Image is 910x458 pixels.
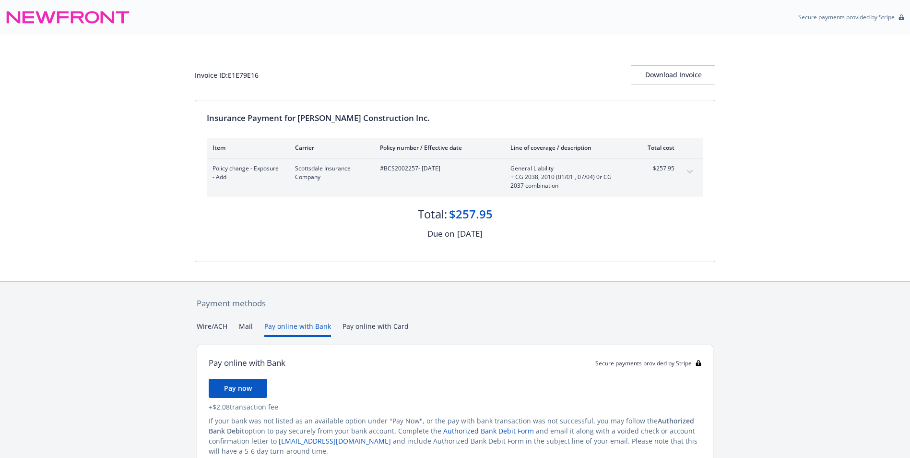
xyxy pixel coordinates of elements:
[209,402,701,412] div: + $2.08 transaction fee
[197,321,227,337] button: Wire/ACH
[638,144,674,152] div: Total cost
[207,112,703,124] div: Insurance Payment for [PERSON_NAME] Construction Inc.
[213,164,280,181] span: Policy change - Exposure - Add
[197,297,713,310] div: Payment methods
[449,206,493,222] div: $257.95
[295,164,365,181] span: Scottsdale Insurance Company
[209,416,701,456] div: If your bank was not listed as an available option under "Pay Now", or the pay with bank transact...
[279,436,391,446] a: [EMAIL_ADDRESS][DOMAIN_NAME]
[209,416,694,435] span: Authorized Bank Debit
[239,321,253,337] button: Mail
[457,228,483,240] div: [DATE]
[213,144,280,152] div: Item
[510,144,623,152] div: Line of coverage / description
[443,426,534,435] a: Authorized Bank Debit Form
[380,164,495,173] span: #BCS2002257 - [DATE]
[264,321,331,337] button: Pay online with Bank
[224,384,252,393] span: Pay now
[631,66,715,84] div: Download Invoice
[295,144,365,152] div: Carrier
[380,144,495,152] div: Policy number / Effective date
[638,164,674,173] span: $257.95
[631,65,715,84] button: Download Invoice
[510,173,623,190] span: + CG 2038, 2010 (01/01 , 07/04) 0r CG 2037 combination
[209,379,267,398] button: Pay now
[595,359,701,367] div: Secure payments provided by Stripe
[798,13,895,21] p: Secure payments provided by Stripe
[427,228,454,240] div: Due on
[418,206,447,222] div: Total:
[343,321,409,337] button: Pay online with Card
[682,164,697,180] button: expand content
[207,158,703,196] div: Policy change - Exposure - AddScottsdale Insurance Company#BCS2002257- [DATE]General Liability+ C...
[510,164,623,173] span: General Liability
[209,357,285,369] div: Pay online with Bank
[510,164,623,190] span: General Liability+ CG 2038, 2010 (01/01 , 07/04) 0r CG 2037 combination
[195,70,259,80] div: Invoice ID: E1E79E16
